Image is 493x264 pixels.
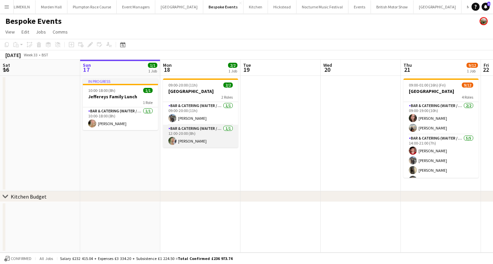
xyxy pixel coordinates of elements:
[242,66,251,73] span: 19
[484,62,489,68] span: Fri
[83,62,91,68] span: Sun
[178,256,232,261] span: Total Confirmed £236 973.74
[82,66,91,73] span: 17
[462,83,473,88] span: 9/12
[163,78,238,148] app-job-card: 09:00-20:00 (11h)2/2[GEOGRAPHIC_DATA]2 RolesBar & Catering (Waiter / waitress)1/109:00-20:00 (11h...
[221,95,233,100] span: 2 Roles
[163,62,172,68] span: Mon
[403,135,479,196] app-card-role: Bar & Catering (Waiter / waitress)5/514:00-21:00 (7h)[PERSON_NAME][PERSON_NAME][PERSON_NAME][PERS...
[243,0,268,13] button: Kitchen
[36,0,67,13] button: Morden Hall
[21,29,29,35] span: Edit
[2,66,10,73] span: 16
[19,28,32,36] a: Edit
[467,63,478,68] span: 9/12
[296,0,348,13] button: Nocturne Music Festival
[143,88,153,93] span: 1/1
[162,66,172,73] span: 18
[371,0,414,13] button: British Motor Show
[243,62,251,68] span: Tue
[228,63,237,68] span: 2/2
[409,83,446,88] span: 09:00-01:00 (16h) (Fri)
[38,256,54,261] span: All jobs
[403,62,412,68] span: Thu
[3,255,33,262] button: Confirmed
[228,68,237,73] div: 1 Job
[163,125,238,148] app-card-role: Bar & Catering (Waiter / waitress)1/112:00-20:00 (8h)[PERSON_NAME]
[203,0,243,13] button: Bespoke Events
[5,16,62,26] h1: Bespoke Events
[60,256,232,261] div: Salary £232 415.04 + Expenses £3 334.20 + Subsistence £1 224.50 =
[322,66,332,73] span: 20
[3,62,10,68] span: Sat
[168,83,198,88] span: 09:00-20:00 (11h)
[88,88,115,93] span: 10:00-18:00 (8h)
[83,78,158,130] app-job-card: In progress10:00-18:00 (8h)1/1Jeffereys Family Lunch1 RoleBar & Catering (Waiter / waitress)1/110...
[402,66,412,73] span: 21
[348,0,371,13] button: Events
[462,95,473,100] span: 4 Roles
[148,63,157,68] span: 1/1
[163,102,238,125] app-card-role: Bar & Catering (Waiter / waitress)1/109:00-20:00 (11h)[PERSON_NAME]
[117,0,155,13] button: Event Managers
[83,94,158,100] h3: Jeffereys Family Lunch
[5,29,15,35] span: View
[42,52,48,57] div: BST
[83,78,158,84] div: In progress
[50,28,70,36] a: Comms
[67,0,117,13] button: Plumpton Race Course
[11,256,32,261] span: Confirmed
[36,29,46,35] span: Jobs
[403,88,479,94] h3: [GEOGRAPHIC_DATA]
[480,17,488,25] app-user-avatar: Staffing Manager
[8,0,36,13] button: LIMEKILN
[403,78,479,178] app-job-card: 09:00-01:00 (16h) (Fri)9/12[GEOGRAPHIC_DATA]4 RolesBar & Catering (Waiter / waitress)2/209:00-19:...
[323,62,332,68] span: Wed
[5,52,21,58] div: [DATE]
[83,107,158,130] app-card-role: Bar & Catering (Waiter / waitress)1/110:00-18:00 (8h)[PERSON_NAME]
[487,2,490,6] span: 3
[268,0,296,13] button: Hickstead
[223,83,233,88] span: 2/2
[11,193,47,200] div: Kitchen Budget
[143,100,153,105] span: 1 Role
[414,0,461,13] button: [GEOGRAPHIC_DATA]
[403,102,479,135] app-card-role: Bar & Catering (Waiter / waitress)2/209:00-19:00 (10h)[PERSON_NAME][PERSON_NAME]
[53,29,68,35] span: Comms
[3,28,17,36] a: View
[483,66,489,73] span: 22
[148,68,157,73] div: 1 Job
[155,0,203,13] button: [GEOGRAPHIC_DATA]
[33,28,49,36] a: Jobs
[163,88,238,94] h3: [GEOGRAPHIC_DATA]
[22,52,39,57] span: Week 33
[482,3,490,11] a: 3
[467,68,478,73] div: 1 Job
